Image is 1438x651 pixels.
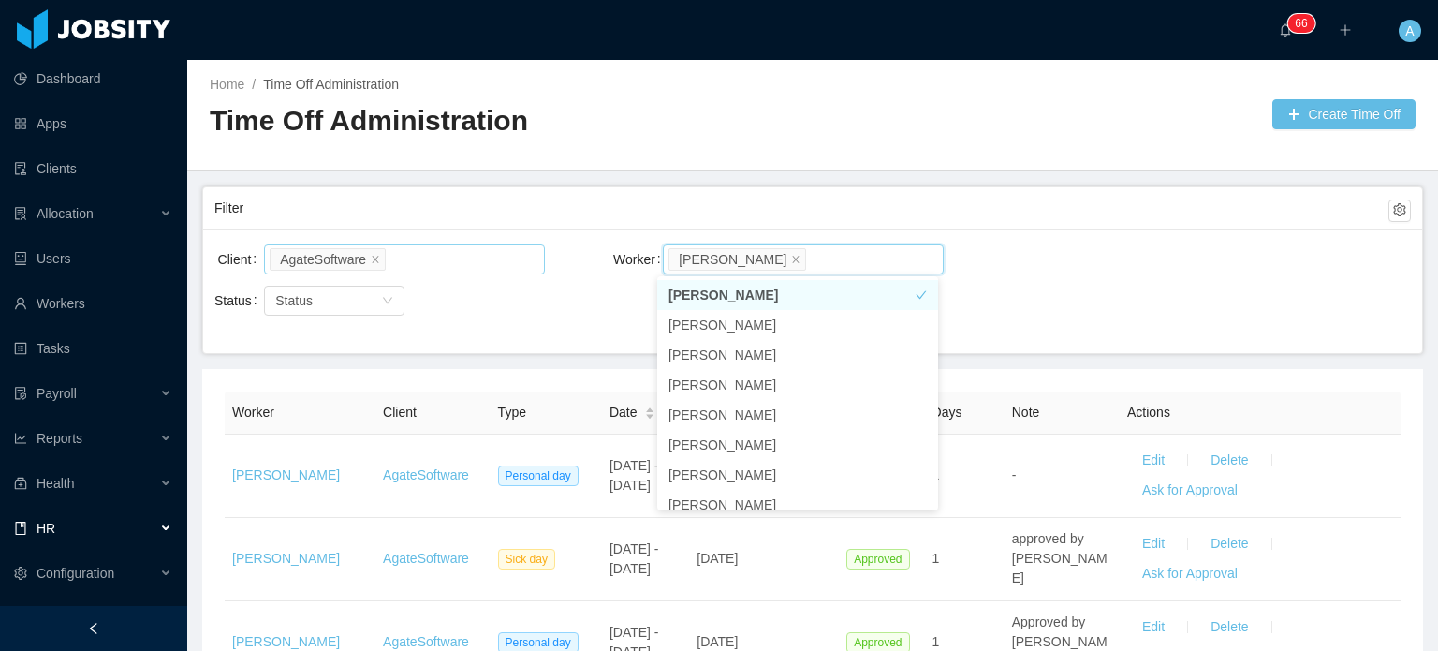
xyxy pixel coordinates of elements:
a: AgateSoftware [383,551,469,566]
li: [PERSON_NAME] [657,430,938,460]
i: icon: setting [14,567,27,580]
i: icon: check [916,499,927,510]
i: icon: check [916,319,927,331]
span: [DATE] [697,634,738,649]
li: [PERSON_NAME] [657,340,938,370]
span: Client [383,405,417,420]
button: Edit [1127,613,1180,643]
span: Sick day [498,549,555,570]
span: / [252,77,256,92]
li: [PERSON_NAME] [657,460,938,490]
i: icon: book [14,522,27,535]
h2: Time Off Administration [210,102,813,141]
i: icon: check [916,409,927,421]
span: 1 [932,634,940,649]
i: icon: plus [1339,23,1352,37]
button: icon: setting [1388,200,1411,222]
button: Delete [1196,613,1263,643]
button: Edit [1127,529,1180,559]
button: Ask for Approval [1127,559,1253,589]
span: [DATE] - [DATE] [609,541,659,576]
label: Worker [613,252,668,267]
a: icon: userWorkers [14,285,172,322]
i: icon: check [916,439,927,451]
li: [PERSON_NAME] [657,370,938,400]
span: Actions [1127,405,1170,420]
input: Worker [810,248,820,271]
a: icon: pie-chartDashboard [14,60,172,97]
span: Configuration [37,566,114,581]
i: icon: check [916,379,927,391]
a: icon: profileTasks [14,330,172,367]
button: Ask for Approval [1127,476,1253,506]
i: icon: down [382,295,393,308]
sup: 66 [1287,14,1314,33]
a: [PERSON_NAME] [232,551,340,566]
span: Status [275,293,313,308]
div: Filter [214,191,1388,226]
span: Worker [232,405,274,420]
div: [PERSON_NAME] [679,249,786,270]
a: Time Off Administration [263,77,399,92]
span: Date [609,403,638,422]
span: - [1012,467,1017,482]
span: [DATE] [697,551,738,566]
i: icon: bell [1279,23,1292,37]
span: HR [37,521,55,536]
span: 1 [932,551,940,566]
li: [PERSON_NAME] [657,490,938,520]
a: AgateSoftware [383,634,469,649]
span: Note [1012,405,1040,420]
button: Edit [1127,446,1180,476]
button: Delete [1196,529,1263,559]
li: [PERSON_NAME] [657,400,938,430]
span: Health [37,476,74,491]
a: [PERSON_NAME] [232,634,340,649]
button: icon: plusCreate Time Off [1272,99,1416,129]
div: Sort [644,405,655,418]
li: [PERSON_NAME] [657,280,938,310]
i: icon: caret-down [645,412,655,418]
i: icon: solution [14,207,27,220]
i: icon: file-protect [14,387,27,400]
span: Days [932,405,962,420]
label: Status [214,293,265,308]
i: icon: check [916,349,927,361]
i: icon: check [916,289,927,301]
span: A [1405,20,1414,42]
span: Allocation [37,206,94,221]
span: Type [498,405,526,420]
li: Diego Argueta [668,248,806,271]
span: Approved [846,549,909,570]
i: icon: check [916,469,927,481]
p: 6 [1301,14,1308,33]
i: icon: caret-up [645,405,655,410]
a: icon: robotUsers [14,240,172,277]
span: [DATE] - [DATE] [609,458,659,493]
label: Client [218,252,265,267]
button: Delete [1196,446,1263,476]
i: icon: close [791,254,800,265]
div: AgateSoftware [280,249,366,270]
a: [PERSON_NAME] [232,467,340,482]
span: Reports [37,431,82,446]
a: Home [210,77,244,92]
span: approved by [PERSON_NAME] [1012,531,1108,585]
span: Personal day [498,466,579,486]
a: icon: auditClients [14,150,172,187]
a: icon: appstoreApps [14,105,172,142]
li: [PERSON_NAME] [657,310,938,340]
a: AgateSoftware [383,467,469,482]
li: AgateSoftware [270,248,386,271]
i: icon: medicine-box [14,477,27,490]
span: Payroll [37,386,77,401]
input: Client [389,248,400,271]
i: icon: close [371,254,380,265]
p: 6 [1295,14,1301,33]
i: icon: line-chart [14,432,27,445]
